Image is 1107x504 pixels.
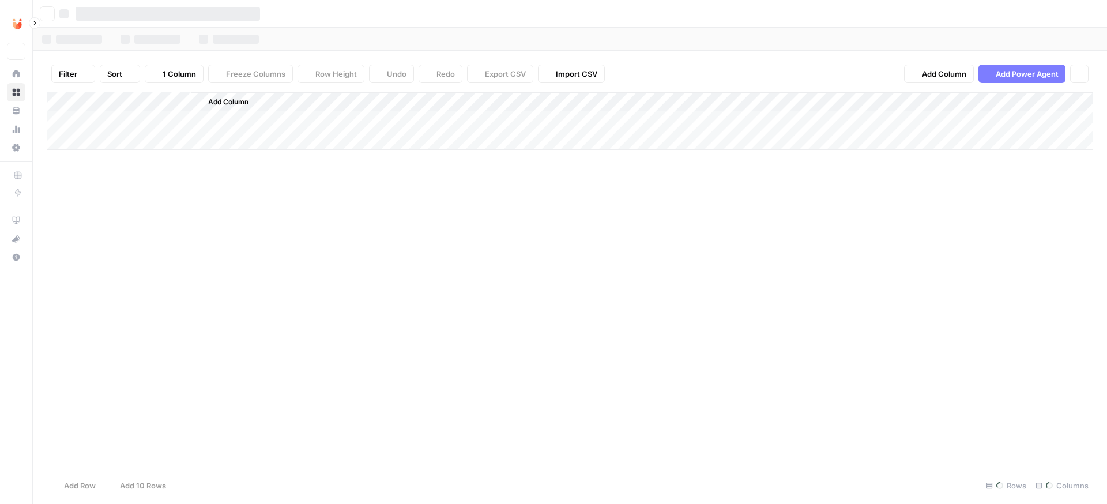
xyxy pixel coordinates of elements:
span: Add 10 Rows [120,480,166,491]
button: Add 10 Rows [103,476,173,495]
button: Redo [419,65,462,83]
button: 1 Column [145,65,204,83]
a: Usage [7,120,25,138]
a: Your Data [7,101,25,120]
span: Sort [107,68,122,80]
div: Columns [1031,476,1093,495]
div: Rows [981,476,1031,495]
div: What's new? [7,230,25,247]
button: Workspace: Unobravo [7,9,25,38]
button: Filter [51,65,95,83]
span: Row Height [315,68,357,80]
button: Add Column [904,65,974,83]
span: Add Column [208,97,248,107]
span: Export CSV [485,68,526,80]
span: Add Column [922,68,966,80]
button: Add Column [193,95,253,110]
button: Add Power Agent [978,65,1065,83]
a: Browse [7,83,25,101]
button: Sort [100,65,140,83]
button: Export CSV [467,65,533,83]
button: Add Row [47,476,103,495]
a: Home [7,65,25,83]
span: Filter [59,68,77,80]
button: Undo [369,65,414,83]
span: Undo [387,68,406,80]
a: Settings [7,138,25,157]
span: Redo [436,68,455,80]
span: Add Row [64,480,96,491]
img: Unobravo Logo [7,13,28,34]
button: Row Height [298,65,364,83]
button: What's new? [7,230,25,248]
a: AirOps Academy [7,211,25,230]
span: Add Power Agent [996,68,1059,80]
span: Freeze Columns [226,68,285,80]
span: 1 Column [163,68,196,80]
button: Import CSV [538,65,605,83]
button: Freeze Columns [208,65,293,83]
span: Import CSV [556,68,597,80]
button: Help + Support [7,248,25,266]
